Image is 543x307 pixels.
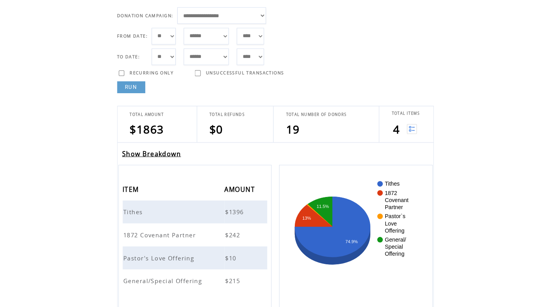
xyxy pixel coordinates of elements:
img: View list [402,123,412,132]
span: $0 [207,120,221,135]
text: Tithes [381,179,395,185]
span: $215 [223,274,239,282]
span: 4 [388,120,395,135]
text: 1872 [381,188,393,194]
text: 13% [299,213,308,218]
span: TO DATE: [116,53,139,59]
a: Show Breakdown [121,148,179,156]
a: RUN [116,80,144,92]
text: Offering [381,248,400,254]
span: TOTAL AMOUNT [128,110,162,116]
span: RECURRING ONLY [128,69,171,75]
span: $242 [223,228,239,236]
text: 74.9% [342,236,354,241]
span: $1396 [223,206,243,213]
span: TOTAL ITEMS [387,109,415,114]
text: 11.5% [313,202,325,206]
text: Love [381,218,393,224]
span: $10 [223,251,236,259]
text: Special [381,241,399,247]
span: ITEM [121,181,139,195]
text: Covenant [381,195,404,201]
text: Pastor`s [381,211,401,217]
text: Offering [381,225,400,231]
span: $1863 [128,120,162,135]
a: ITEM [121,184,139,189]
span: 1872 Covenant Partner [122,228,196,236]
span: FROM DATE: [116,33,146,38]
a: Tithes [122,206,143,213]
span: DONATION CAMPAIGN: [116,13,171,18]
a: 1872 Covenant Partner [122,228,196,235]
text: Partner [381,202,399,208]
span: UNSUCCESSFUL TRANSACTIONS [204,69,281,75]
a: General/Special Offering [122,274,202,281]
span: TOTAL REFUNDS [207,110,242,116]
span: TOTAL NUMBER OF DONORS [283,110,343,116]
svg: A chart. [288,175,415,293]
text: General/ [381,234,402,240]
a: Pastor's Love Offering [122,251,194,258]
span: Pastor's Love Offering [122,251,194,259]
span: AMOUNT [222,181,254,195]
span: 19 [283,120,296,135]
span: General/Special Offering [122,274,202,282]
a: AMOUNT [222,184,254,189]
